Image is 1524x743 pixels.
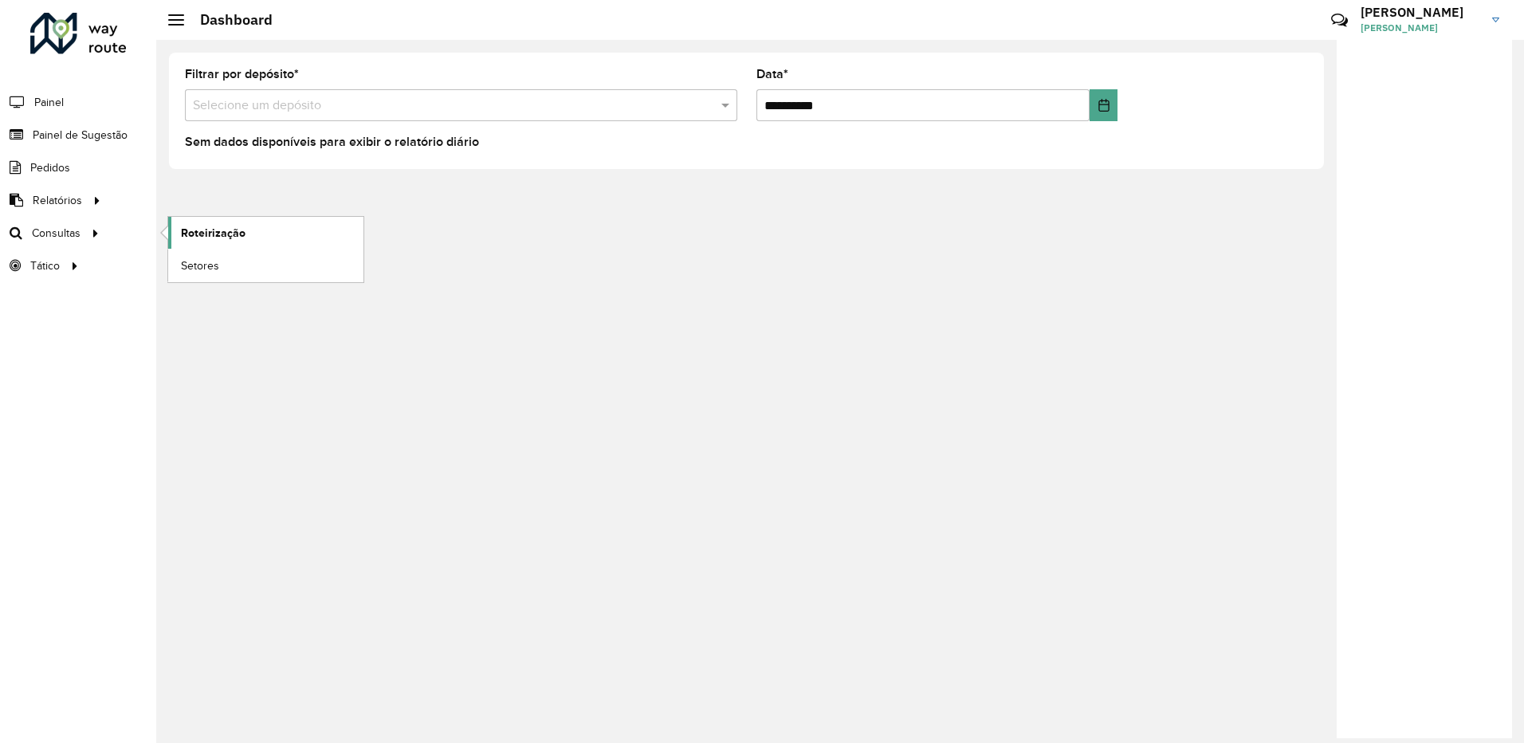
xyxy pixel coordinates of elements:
label: Filtrar por depósito [185,65,299,84]
a: Contato Rápido [1322,3,1357,37]
span: Setores [181,257,219,274]
a: Setores [168,250,363,281]
label: Sem dados disponíveis para exibir o relatório diário [185,132,479,151]
span: [PERSON_NAME] [1361,21,1480,35]
span: Painel [34,94,64,111]
span: Tático [30,257,60,274]
h2: Dashboard [184,11,273,29]
label: Data [756,65,788,84]
span: Consultas [32,225,81,242]
span: Relatórios [33,192,82,209]
span: Roteirização [181,225,245,242]
h3: [PERSON_NAME] [1361,5,1480,20]
a: Roteirização [168,217,363,249]
button: Choose Date [1090,89,1117,121]
span: Pedidos [30,159,70,176]
span: Painel de Sugestão [33,127,128,143]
